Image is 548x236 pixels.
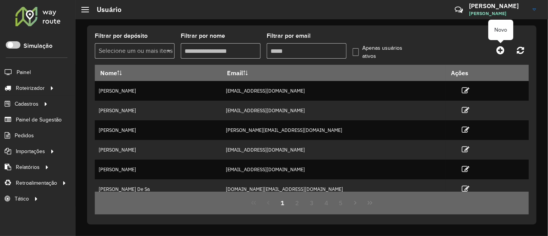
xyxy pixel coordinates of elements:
span: Cadastros [15,100,39,108]
label: Filtrar por depósito [95,31,148,40]
td: [DOMAIN_NAME][EMAIL_ADDRESS][DOMAIN_NAME] [222,179,446,199]
span: Retroalimentação [16,179,57,187]
a: Contato Rápido [451,2,467,18]
span: Roteirizador [16,84,45,92]
td: [EMAIL_ADDRESS][DOMAIN_NAME] [222,160,446,179]
span: Painel de Sugestão [16,116,62,124]
h2: Usuário [89,5,121,14]
td: [PERSON_NAME] [95,140,222,160]
label: Simulação [24,41,52,51]
button: 2 [290,196,304,210]
a: Editar [462,164,470,174]
td: [EMAIL_ADDRESS][DOMAIN_NAME] [222,140,446,160]
a: Editar [462,184,470,194]
td: [PERSON_NAME][EMAIL_ADDRESS][DOMAIN_NAME] [222,120,446,140]
button: Next Page [348,196,363,210]
span: Importações [16,147,45,155]
td: [PERSON_NAME] De Sa [95,179,222,199]
a: Editar [462,125,470,135]
button: 5 [334,196,348,210]
span: Pedidos [15,131,34,140]
button: 1 [276,196,290,210]
a: Editar [462,105,470,115]
label: Filtrar por nome [181,31,225,40]
button: 3 [304,196,319,210]
td: [EMAIL_ADDRESS][DOMAIN_NAME] [222,101,446,120]
th: Nome [95,65,222,81]
span: [PERSON_NAME] [469,10,527,17]
td: [PERSON_NAME] [95,101,222,120]
button: Last Page [363,196,377,210]
label: Apenas usuários ativos [353,44,406,60]
span: Tático [15,195,29,203]
button: 4 [319,196,334,210]
td: [PERSON_NAME] [95,120,222,140]
td: [PERSON_NAME] [95,160,222,179]
span: Relatórios [16,163,40,171]
th: Email [222,65,446,81]
th: Ações [446,65,492,81]
a: Editar [462,85,470,96]
label: Filtrar por email [267,31,311,40]
td: [EMAIL_ADDRESS][DOMAIN_NAME] [222,81,446,101]
span: Painel [17,68,31,76]
h3: [PERSON_NAME] [469,2,527,10]
td: [PERSON_NAME] [95,81,222,101]
a: Editar [462,144,470,155]
div: Novo [488,20,513,40]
